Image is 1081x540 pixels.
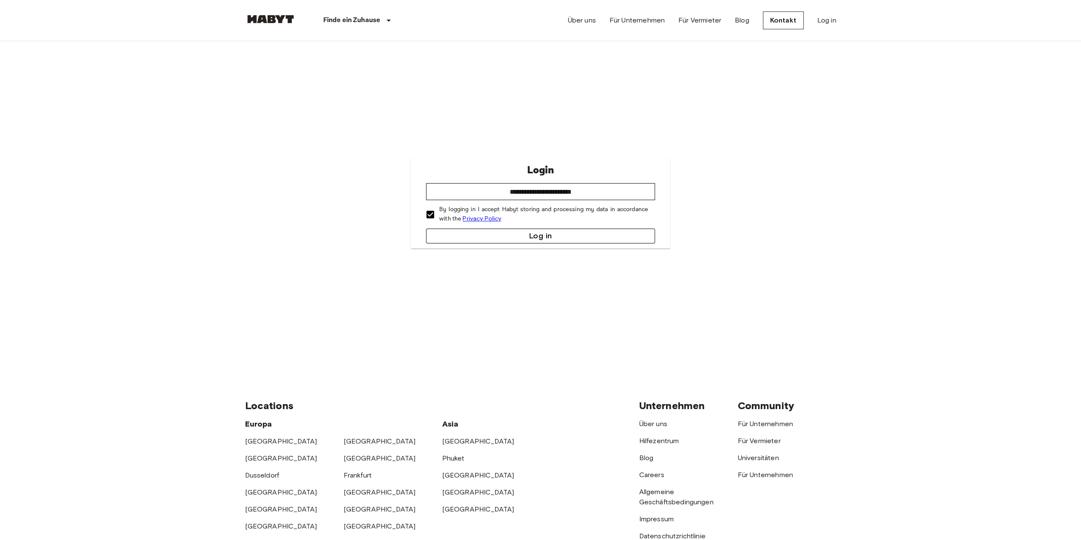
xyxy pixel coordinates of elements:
[344,471,372,479] a: Frankfurt
[245,471,279,479] a: Dusseldorf
[344,437,416,445] a: [GEOGRAPHIC_DATA]
[245,522,317,530] a: [GEOGRAPHIC_DATA]
[639,437,679,445] a: Hilfezentrum
[678,15,721,25] a: Für Vermieter
[639,471,664,479] a: Careers
[738,437,781,445] a: Für Vermieter
[245,454,317,462] a: [GEOGRAPHIC_DATA]
[639,515,674,523] a: Impressum
[344,454,416,462] a: [GEOGRAPHIC_DATA]
[639,420,667,428] a: Über uns
[442,437,514,445] a: [GEOGRAPHIC_DATA]
[442,471,514,479] a: [GEOGRAPHIC_DATA]
[568,15,596,25] a: Über uns
[245,419,272,429] span: Europa
[738,471,793,479] a: Für Unternehmen
[344,488,416,496] a: [GEOGRAPHIC_DATA]
[738,399,794,412] span: Community
[245,488,317,496] a: [GEOGRAPHIC_DATA]
[639,454,654,462] a: Blog
[245,437,317,445] a: [GEOGRAPHIC_DATA]
[323,15,381,25] p: Finde ein Zuhause
[639,488,714,506] a: Allgemeine Geschäftsbedingungen
[344,522,416,530] a: [GEOGRAPHIC_DATA]
[738,454,779,462] a: Universitäten
[738,420,793,428] a: Für Unternehmen
[735,15,749,25] a: Blog
[245,15,296,23] img: Habyt
[639,399,705,412] span: Unternehmen
[245,505,317,513] a: [GEOGRAPHIC_DATA]
[463,215,501,222] a: Privacy Policy
[817,15,836,25] a: Log in
[426,229,655,243] button: Log in
[639,532,706,540] a: Datenschutzrichtlinie
[344,505,416,513] a: [GEOGRAPHIC_DATA]
[442,505,514,513] a: [GEOGRAPHIC_DATA]
[763,11,804,29] a: Kontakt
[442,419,459,429] span: Asia
[442,454,465,462] a: Phuket
[527,163,554,178] p: Login
[610,15,665,25] a: Für Unternehmen
[245,399,294,412] span: Locations
[442,488,514,496] a: [GEOGRAPHIC_DATA]
[439,205,648,223] p: By logging in I accept Habyt storing and processing my data in accordance with the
